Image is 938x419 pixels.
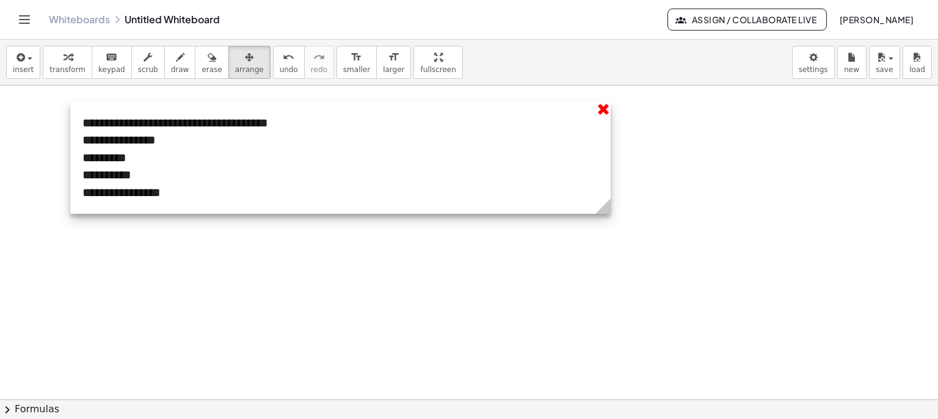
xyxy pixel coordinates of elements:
[6,46,40,79] button: insert
[792,46,835,79] button: settings
[273,46,305,79] button: undoundo
[829,9,923,31] button: [PERSON_NAME]
[376,46,411,79] button: format_sizelarger
[844,65,859,74] span: new
[49,65,85,74] span: transform
[131,46,165,79] button: scrub
[336,46,377,79] button: format_sizesmaller
[304,46,334,79] button: redoredo
[678,14,816,25] span: Assign / Collaborate Live
[280,65,298,74] span: undo
[903,46,932,79] button: load
[313,50,325,65] i: redo
[202,65,222,74] span: erase
[388,50,399,65] i: format_size
[311,65,327,74] span: redo
[283,50,294,65] i: undo
[420,65,456,74] span: fullscreen
[876,65,893,74] span: save
[799,65,828,74] span: settings
[383,65,404,74] span: larger
[49,13,110,26] a: Whiteboards
[92,46,132,79] button: keyboardkeypad
[837,46,867,79] button: new
[869,46,900,79] button: save
[909,65,925,74] span: load
[15,10,34,29] button: Toggle navigation
[138,65,158,74] span: scrub
[235,65,264,74] span: arrange
[43,46,92,79] button: transform
[171,65,189,74] span: draw
[839,14,914,25] span: [PERSON_NAME]
[164,46,196,79] button: draw
[228,46,271,79] button: arrange
[343,65,370,74] span: smaller
[351,50,362,65] i: format_size
[13,65,34,74] span: insert
[413,46,462,79] button: fullscreen
[195,46,228,79] button: erase
[106,50,117,65] i: keyboard
[667,9,827,31] button: Assign / Collaborate Live
[98,65,125,74] span: keypad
